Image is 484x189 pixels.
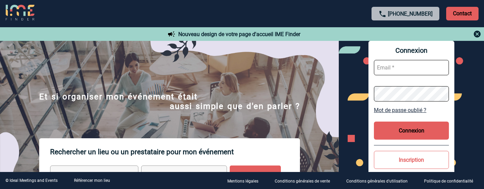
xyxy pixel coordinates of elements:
img: call-24-px.png [378,10,387,18]
span: Connexion [374,46,449,54]
a: Référencer mon lieu [74,178,110,183]
p: Conditions générales de vente [275,179,330,184]
p: Politique de confidentialité [424,179,473,184]
p: Mentions légales [227,179,258,184]
p: Conditions générales d'utilisation [346,179,408,184]
div: © Ideal Meetings and Events [5,178,58,183]
p: Contact [446,7,479,20]
a: [PHONE_NUMBER] [388,11,433,17]
a: Conditions générales d'utilisation [341,177,419,184]
p: Rechercher un lieu ou un prestataire pour mon événement [50,138,300,166]
input: Rechercher [230,166,281,185]
a: Mentions légales [222,177,269,184]
button: Connexion [374,122,449,140]
a: Conditions générales de vente [269,177,341,184]
button: Inscription [374,151,449,169]
input: Email * [374,60,449,75]
a: Mot de passe oublié ? [374,107,449,113]
a: Politique de confidentialité [419,177,484,184]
